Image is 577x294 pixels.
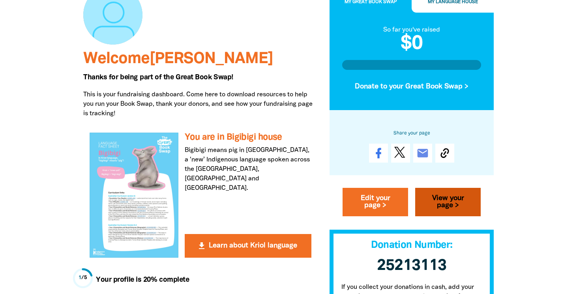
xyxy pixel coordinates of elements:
[83,74,233,81] span: Thanks for being part of the Great Book Swap!
[185,133,311,142] h3: You are in Bigibigi house
[96,277,189,283] strong: Your profile is 20% complete
[369,144,388,163] a: Share
[342,129,481,138] h6: Share your page
[197,241,206,251] i: get_app
[391,144,410,163] a: Post
[83,52,273,66] span: Welcome [PERSON_NAME]
[371,241,453,250] span: Donation Number:
[185,234,311,258] button: get_app Learn about Kriol language
[79,274,88,282] div: / 5
[415,188,481,217] a: View your page >
[83,90,318,118] p: This is your fundraising dashboard. Come here to download resources to help you run your Book Swa...
[435,144,454,163] button: Copy Link
[416,147,429,160] i: email
[342,25,481,35] div: So far you've raised
[79,275,82,280] span: 1
[413,144,432,163] a: email
[342,35,481,54] h2: $0
[342,76,481,97] button: Donate to your Great Book Swap >
[343,188,408,217] a: Edit your page >
[377,259,446,273] span: 25213113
